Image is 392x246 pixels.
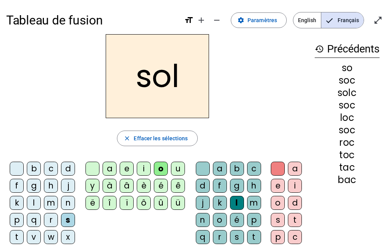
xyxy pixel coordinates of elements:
div: loc [315,113,380,122]
div: v [27,230,41,244]
div: y [85,179,99,193]
div: soc [315,76,380,85]
div: d [196,179,210,193]
div: f [10,179,24,193]
button: Paramètres [231,12,287,28]
div: h [247,179,261,193]
div: solc [315,88,380,98]
div: c [288,230,302,244]
div: r [213,230,227,244]
div: toc [315,150,380,160]
div: g [230,179,244,193]
div: s [230,230,244,244]
mat-icon: settings [237,17,244,24]
div: p [247,213,261,227]
h1: Tableau de fusion [6,8,178,33]
div: t [288,213,302,227]
div: â [120,179,134,193]
div: t [247,230,261,244]
div: n [196,213,210,227]
div: o [154,162,168,176]
div: q [27,213,41,227]
div: roc [315,138,380,147]
div: f [213,179,227,193]
div: è [137,179,151,193]
div: bac [315,175,380,185]
span: English [293,12,321,28]
mat-button-toggle-group: Language selection [293,12,364,28]
div: j [61,179,75,193]
div: h [44,179,58,193]
button: Effacer les sélections [117,131,197,146]
mat-icon: format_size [184,16,193,25]
div: ü [171,196,185,210]
div: o [271,196,285,210]
mat-icon: history [315,44,324,54]
div: t [10,230,24,244]
div: n [61,196,75,210]
div: é [230,213,244,227]
div: s [271,213,285,227]
mat-icon: close [124,135,131,142]
button: Entrer en plein écran [370,12,386,28]
div: a [288,162,302,176]
div: e [120,162,134,176]
span: Effacer les sélections [134,134,188,143]
div: i [137,162,151,176]
button: Augmenter la taille de la police [193,12,209,28]
mat-icon: remove [212,16,221,25]
div: l [230,196,244,210]
div: i [288,179,302,193]
div: k [10,196,24,210]
div: ô [137,196,151,210]
div: k [213,196,227,210]
div: u [171,162,185,176]
div: ê [171,179,185,193]
div: tac [315,163,380,172]
div: x [61,230,75,244]
div: so [315,63,380,73]
div: ë [85,196,99,210]
div: s [61,213,75,227]
div: g [27,179,41,193]
div: é [154,179,168,193]
span: Français [321,12,364,28]
div: b [230,162,244,176]
h3: Précédents [315,40,380,58]
div: soc [315,101,380,110]
div: p [10,213,24,227]
button: Diminuer la taille de la police [209,12,225,28]
div: ï [120,196,134,210]
div: c [247,162,261,176]
div: w [44,230,58,244]
div: m [247,196,261,210]
span: Paramètres [247,16,277,25]
div: l [27,196,41,210]
div: î [103,196,117,210]
div: à [103,179,117,193]
mat-icon: open_in_full [373,16,383,25]
div: r [44,213,58,227]
div: q [196,230,210,244]
div: û [154,196,168,210]
mat-icon: add [197,16,206,25]
div: c [44,162,58,176]
div: o [213,213,227,227]
div: a [103,162,117,176]
div: a [213,162,227,176]
h2: sol [106,34,209,118]
div: d [61,162,75,176]
div: b [27,162,41,176]
div: e [271,179,285,193]
div: soc [315,126,380,135]
div: m [44,196,58,210]
div: p [271,230,285,244]
div: d [288,196,302,210]
div: j [196,196,210,210]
